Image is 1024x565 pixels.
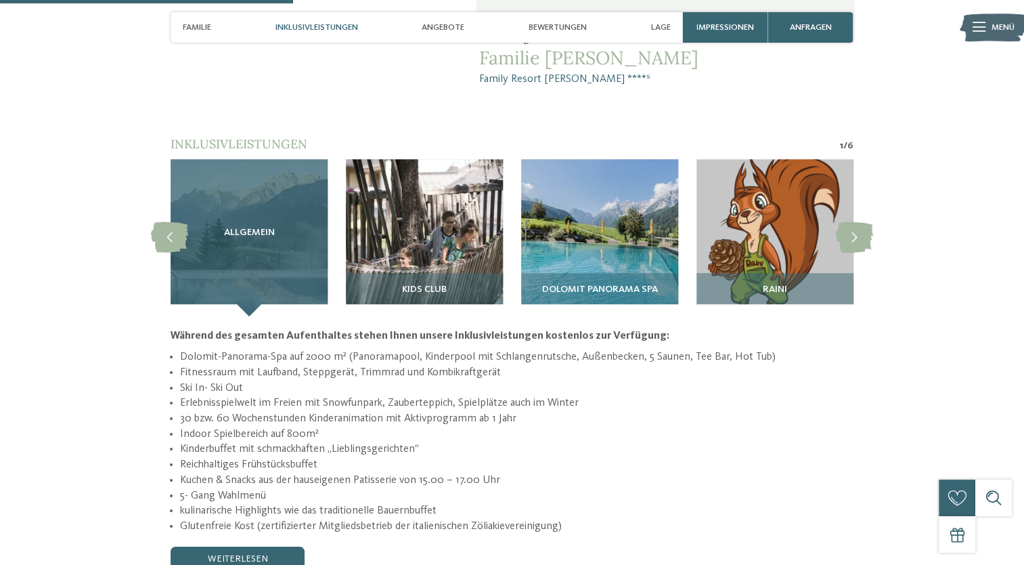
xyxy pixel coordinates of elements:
li: Kinderbuffet mit schmackhaften „Lieblingsgerichten“ [180,442,853,457]
span: Kids Club [402,285,447,295]
span: Lage [651,22,671,33]
li: Indoor Spielbereich auf 800m² [180,427,853,442]
span: Inklusivleistungen [275,22,358,33]
img: Unser Familienhotel in Sexten, euer Urlaubszuhause in den Dolomiten [521,159,678,316]
span: anfragen [790,22,832,33]
img: Unser Familienhotel in Sexten, euer Urlaubszuhause in den Dolomiten [346,159,503,316]
li: Ski In- Ski Out [180,381,853,396]
li: Reichhaltiges Frühstücksbuffet [180,457,853,473]
li: Fitnessraum mit Laufband, Steppgerät, Trimmrad und Kombikraftgerät [180,365,853,381]
li: Glutenfreie Kost (zertifizierter Mitgliedsbetrieb der italienischen Zöliakievereinigung) [180,519,853,535]
li: kulinarische Highlights wie das traditionelle Bauernbuffet [180,503,853,519]
span: / [843,139,847,152]
li: 30 bzw. 60 Wochenstunden Kinderanimation mit Aktivprogramm ab 1 Jahr [180,411,853,427]
span: Dolomit Panorama SPA [541,285,657,295]
span: Family Resort [PERSON_NAME] ****ˢ [478,72,853,87]
li: Kuchen & Snacks aus der hauseigenen Patisserie von 15.00 – 17.00 Uhr [180,473,853,488]
span: Allgemein [223,228,274,238]
span: Familie [PERSON_NAME] [478,47,853,68]
span: Impressionen [696,22,754,33]
span: 6 [847,139,853,152]
li: Erlebnisspielwelt im Freien mit Snowfunpark, Zauberteppich, Spielplätze auch im Winter [180,396,853,411]
span: RAINI [763,285,787,295]
strong: Während des gesamten Aufenthaltes stehen Ihnen unsere Inklusivleistungen kostenlos zur Verfügung: [171,331,669,341]
span: Angebote [422,22,464,33]
span: Inklusivleistungen [171,136,307,152]
li: 5- Gang Wahlmenü [180,488,853,504]
span: Familie [183,22,211,33]
img: Unser Familienhotel in Sexten, euer Urlaubszuhause in den Dolomiten [696,159,853,316]
span: Bewertungen [529,22,587,33]
li: Dolomit-Panorama-Spa auf 2000 m² (Panoramapool, Kinderpool mit Schlangenrutsche, Außenbecken, 5 S... [180,350,853,365]
span: 1 [840,139,843,152]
